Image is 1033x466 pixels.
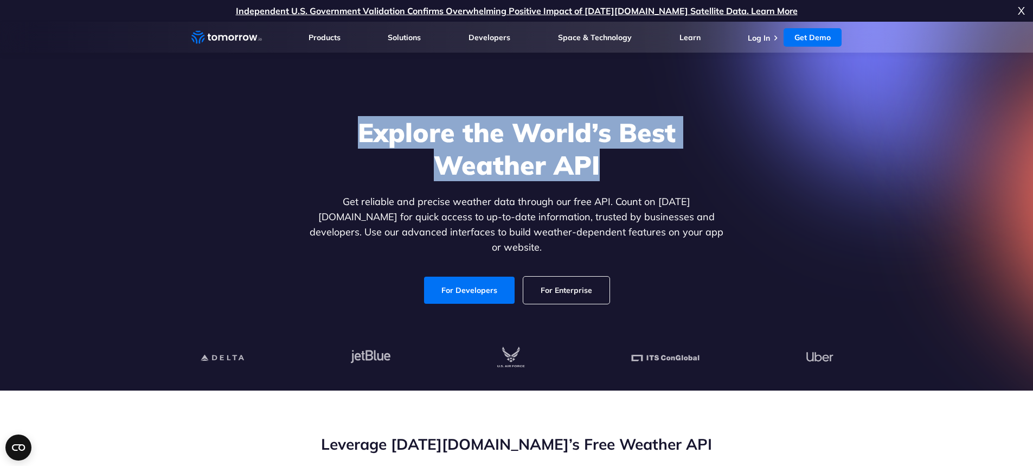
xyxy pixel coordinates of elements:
[191,434,842,455] h2: Leverage [DATE][DOMAIN_NAME]’s Free Weather API
[307,116,726,181] h1: Explore the World’s Best Weather API
[784,28,842,47] a: Get Demo
[424,277,515,304] a: For Developers
[307,194,726,255] p: Get reliable and precise weather data through our free API. Count on [DATE][DOMAIN_NAME] for quic...
[679,33,701,42] a: Learn
[388,33,421,42] a: Solutions
[523,277,609,304] a: For Enterprise
[191,29,262,46] a: Home link
[558,33,632,42] a: Space & Technology
[236,5,798,16] a: Independent U.S. Government Validation Confirms Overwhelming Positive Impact of [DATE][DOMAIN_NAM...
[469,33,510,42] a: Developers
[5,435,31,461] button: Open CMP widget
[748,33,770,43] a: Log In
[309,33,341,42] a: Products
